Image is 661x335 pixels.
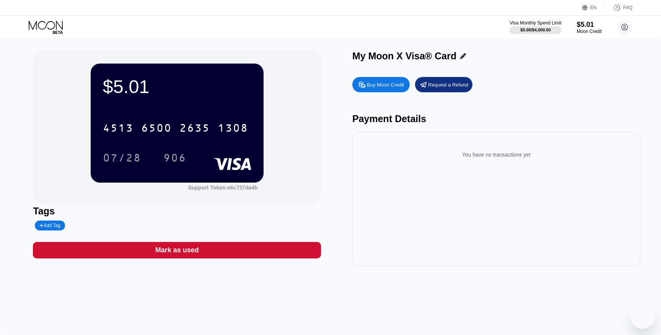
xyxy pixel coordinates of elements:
[415,77,472,92] div: Request a Refund
[606,4,632,11] div: FAQ
[39,223,60,228] div: Add Tag
[367,82,404,88] div: Buy Moon Credit
[155,246,199,255] div: Mark as used
[352,77,410,92] div: Buy Moon Credit
[33,242,321,258] div: Mark as used
[590,5,597,10] div: EN
[188,185,258,191] div: Support Token:e6c737da4b
[577,29,602,34] div: Moon Credit
[103,153,141,165] div: 07/28
[218,123,248,135] div: 1308
[352,113,640,124] div: Payment Details
[352,51,456,62] div: My Moon X Visa® Card
[630,304,655,329] iframe: Button to launch messaging window
[520,28,551,32] div: $0.00 / $4,000.00
[188,185,258,191] div: Support Token: e6c737da4b
[35,221,65,230] div: Add Tag
[358,144,634,165] div: You have no transactions yet
[158,148,192,167] div: 906
[97,148,147,167] div: 07/28
[163,153,186,165] div: 906
[33,206,321,217] div: Tags
[577,21,602,29] div: $5.01
[103,76,251,97] div: $5.01
[428,82,468,88] div: Request a Refund
[103,123,134,135] div: 4513
[582,4,606,11] div: EN
[510,20,561,34] div: Visa Monthly Spend Limit$0.00/$4,000.00
[141,123,172,135] div: 6500
[577,21,602,34] div: $5.01Moon Credit
[98,118,253,137] div: 4513650026351308
[510,20,561,26] div: Visa Monthly Spend Limit
[623,5,632,10] div: FAQ
[179,123,210,135] div: 2635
